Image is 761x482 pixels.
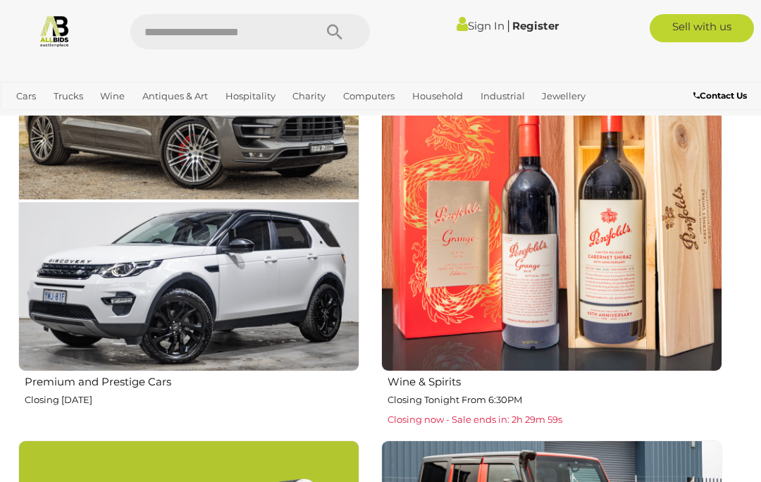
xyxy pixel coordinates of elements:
img: Wine & Spirits [381,30,722,371]
a: Register [512,19,559,32]
p: Closing Tonight From 6:30PM [388,392,722,408]
a: Antiques & Art [137,85,214,108]
a: Sell with us [650,14,755,42]
a: Trucks [48,85,89,108]
a: Jewellery [536,85,591,108]
a: Hospitality [220,85,281,108]
button: Search [299,14,370,49]
a: Premium and Prestige Cars Closing [DATE] [18,30,359,429]
a: Wine [94,85,130,108]
span: | [507,18,510,33]
a: Contact Us [693,88,750,104]
a: Sports [55,108,95,131]
a: [GEOGRAPHIC_DATA] [101,108,212,131]
b: Contact Us [693,90,747,101]
span: Closing now - Sale ends in: 2h 29m 59s [388,414,562,425]
a: Sign In [457,19,505,32]
h2: Wine & Spirits [388,373,722,388]
h2: Premium and Prestige Cars [25,373,359,388]
a: Charity [287,85,331,108]
a: Household [407,85,469,108]
p: Closing [DATE] [25,392,359,408]
a: Computers [338,85,400,108]
a: Wine & Spirits Closing Tonight From 6:30PM Closing now - Sale ends in: 2h 29m 59s [380,30,722,429]
img: Allbids.com.au [38,14,71,47]
img: Premium and Prestige Cars [18,30,359,371]
a: Office [11,108,49,131]
a: Cars [11,85,42,108]
a: Industrial [475,85,531,108]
